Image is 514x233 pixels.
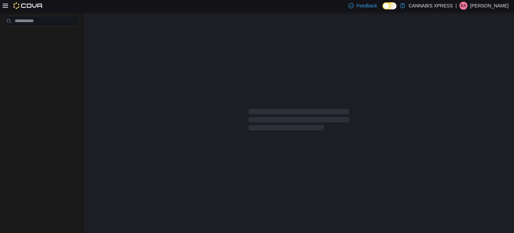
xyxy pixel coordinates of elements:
span: KA [461,2,466,10]
p: [PERSON_NAME] [470,2,509,10]
input: Dark Mode [382,2,397,9]
nav: Complex example [4,28,79,44]
div: Kaylea Anderson-Masson [459,2,467,10]
p: | [455,2,457,10]
span: Loading [249,110,349,132]
span: Feedback [356,2,377,9]
img: Cova [13,2,43,9]
p: CANNABIS XPRESS [409,2,453,10]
